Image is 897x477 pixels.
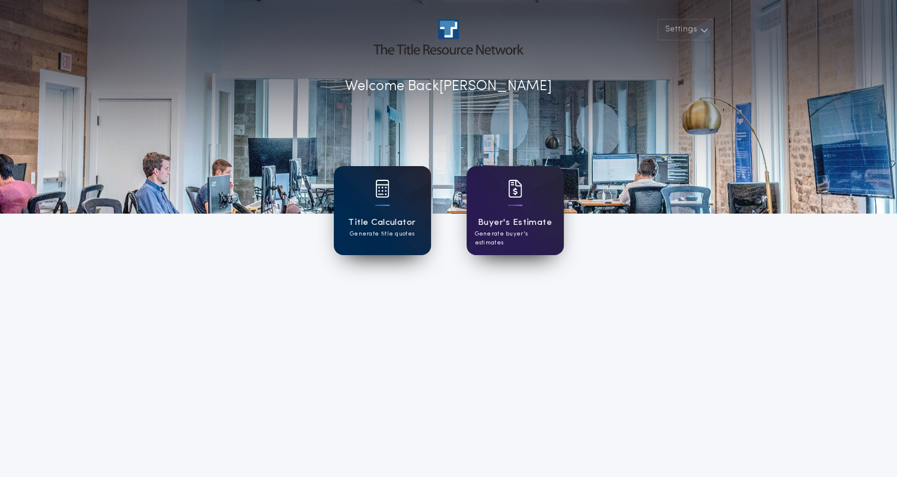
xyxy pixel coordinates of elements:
p: Generate buyer's estimates [475,230,556,247]
h1: Title Calculator [348,216,416,230]
a: card iconBuyer's EstimateGenerate buyer's estimates [467,166,564,255]
p: Generate title quotes [350,230,414,238]
p: Welcome Back [PERSON_NAME] [345,76,552,97]
img: account-logo [374,19,523,55]
button: Settings [657,19,713,40]
img: card icon [508,180,522,198]
a: card iconTitle CalculatorGenerate title quotes [334,166,431,255]
h1: Buyer's Estimate [478,216,552,230]
img: card icon [375,180,390,198]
